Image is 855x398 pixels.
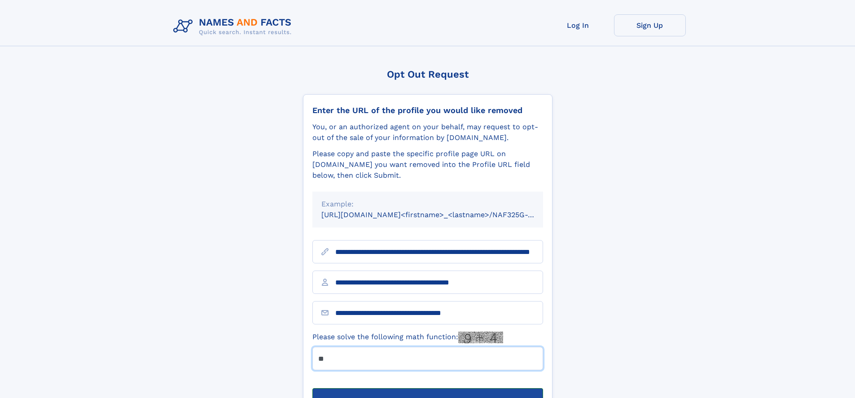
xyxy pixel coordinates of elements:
div: Please copy and paste the specific profile page URL on [DOMAIN_NAME] you want removed into the Pr... [312,149,543,181]
div: Opt Out Request [303,69,552,80]
img: Logo Names and Facts [170,14,299,39]
div: Example: [321,199,534,210]
div: You, or an authorized agent on your behalf, may request to opt-out of the sale of your informatio... [312,122,543,143]
a: Log In [542,14,614,36]
div: Enter the URL of the profile you would like removed [312,105,543,115]
small: [URL][DOMAIN_NAME]<firstname>_<lastname>/NAF325G-xxxxxxxx [321,210,560,219]
label: Please solve the following math function: [312,332,503,343]
a: Sign Up [614,14,686,36]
